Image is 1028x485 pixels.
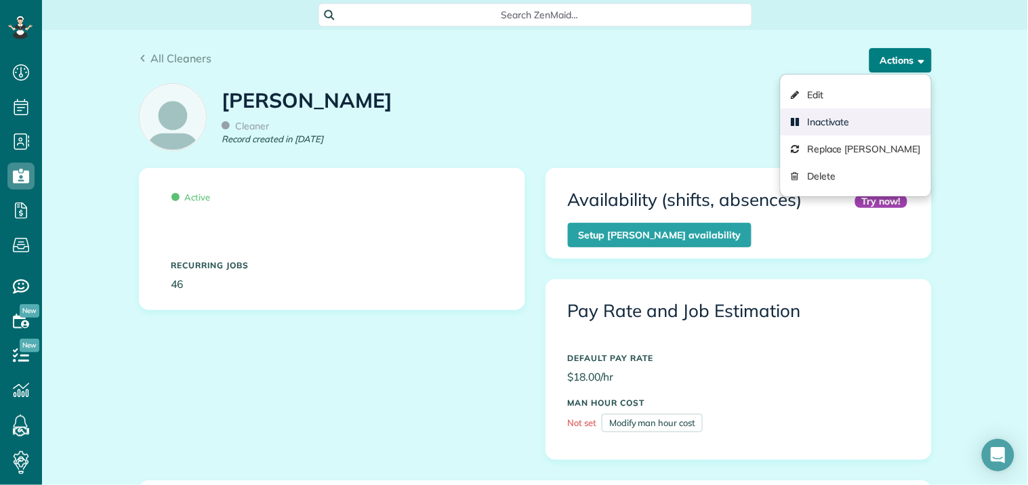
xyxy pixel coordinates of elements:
[139,50,212,66] a: All Cleaners
[20,304,39,318] span: New
[20,339,39,352] span: New
[602,414,703,432] a: Modify man hour cost
[781,81,930,108] a: Edit
[982,439,1014,471] div: Open Intercom Messenger
[781,135,930,163] a: Replace [PERSON_NAME]
[568,354,909,362] h5: DEFAULT PAY RATE
[568,417,597,428] span: Not set
[568,301,909,321] h3: Pay Rate and Job Estimation
[568,369,909,385] p: $18.00/hr
[568,190,802,210] h3: Availability (shifts, absences)
[171,276,493,292] p: 46
[222,133,323,146] em: Record created in [DATE]
[869,48,932,72] button: Actions
[140,84,206,150] img: employee_icon-c2f8239691d896a72cdd9dc41cfb7b06f9d69bdd837a2ad469be8ff06ab05b5f.png
[171,261,493,270] h5: Recurring Jobs
[150,51,211,65] span: All Cleaners
[781,163,930,190] a: Delete
[568,223,752,247] a: Setup [PERSON_NAME] availability
[781,108,930,135] a: Inactivate
[222,89,392,112] h1: [PERSON_NAME]
[855,195,907,208] div: Try now!
[568,398,909,407] h5: MAN HOUR COST
[171,192,211,203] span: Active
[222,120,269,132] span: Cleaner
